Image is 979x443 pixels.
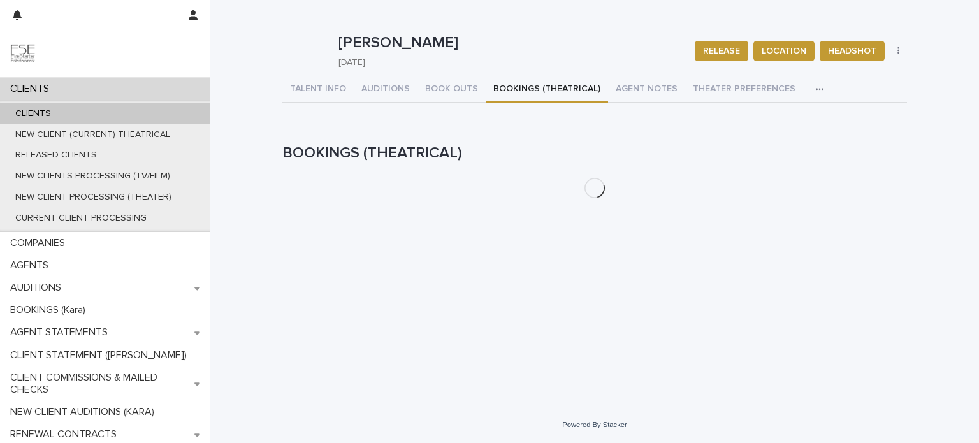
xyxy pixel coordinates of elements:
[5,150,107,161] p: RELEASED CLIENTS
[695,41,748,61] button: RELEASE
[685,76,803,103] button: THEATER PREFERENCES
[338,57,679,68] p: [DATE]
[5,428,127,440] p: RENEWAL CONTRACTS
[5,349,197,361] p: CLIENT STATEMENT ([PERSON_NAME])
[282,144,907,163] h1: BOOKINGS (THEATRICAL)
[282,76,354,103] button: TALENT INFO
[5,171,180,182] p: NEW CLIENTS PROCESSING (TV/FILM)
[703,45,740,57] span: RELEASE
[5,192,182,203] p: NEW CLIENT PROCESSING (THEATER)
[5,406,164,418] p: NEW CLIENT AUDITIONS (KARA)
[828,45,876,57] span: HEADSHOT
[417,76,486,103] button: BOOK OUTS
[354,76,417,103] button: AUDITIONS
[5,304,96,316] p: BOOKINGS (Kara)
[5,259,59,272] p: AGENTS
[5,282,71,294] p: AUDITIONS
[5,108,61,119] p: CLIENTS
[5,213,157,224] p: CURRENT CLIENT PROCESSING
[5,326,118,338] p: AGENT STATEMENTS
[5,129,180,140] p: NEW CLIENT (CURRENT) THEATRICAL
[5,237,75,249] p: COMPANIES
[562,421,627,428] a: Powered By Stacker
[608,76,685,103] button: AGENT NOTES
[820,41,885,61] button: HEADSHOT
[753,41,815,61] button: LOCATION
[338,34,685,52] p: [PERSON_NAME]
[762,45,806,57] span: LOCATION
[5,83,59,95] p: CLIENTS
[10,41,36,67] img: 9JgRvJ3ETPGCJDhvPVA5
[5,372,194,396] p: CLIENT COMMISSIONS & MAILED CHECKS
[486,76,608,103] button: BOOKINGS (THEATRICAL)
